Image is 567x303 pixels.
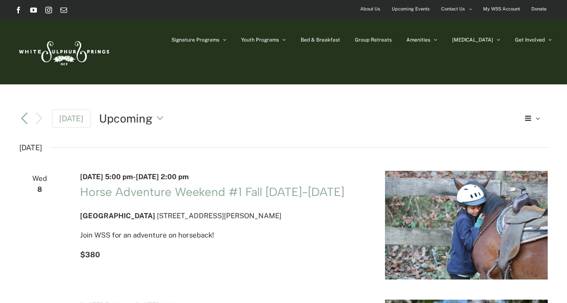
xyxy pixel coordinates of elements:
[80,172,133,181] span: [DATE] 5:00 pm
[483,3,520,15] span: My WSS Account
[80,212,155,220] span: [GEOGRAPHIC_DATA]
[452,19,500,61] a: [MEDICAL_DATA]
[241,19,286,61] a: Youth Programs
[15,32,112,71] img: White Sulphur Springs Logo
[406,19,437,61] a: Amenities
[452,37,493,42] span: [MEDICAL_DATA]
[531,3,546,15] span: Donate
[19,141,42,154] time: [DATE]
[19,113,29,123] a: Previous Events
[172,19,552,61] nav: Main Menu
[99,110,168,126] button: Upcoming
[15,7,22,13] a: Facebook
[172,19,226,61] a: Signature Programs
[301,19,340,61] a: Bed & Breakfast
[355,19,392,61] a: Group Retreats
[301,37,340,42] span: Bed & Breakfast
[80,250,100,259] span: $380
[360,3,380,15] span: About Us
[157,212,281,220] span: [STREET_ADDRESS][PERSON_NAME]
[19,183,60,196] span: 8
[80,229,365,241] p: Join WSS for an adventure on horseback!
[355,37,392,42] span: Group Retreats
[80,185,344,199] a: Horse Adventure Weekend #1 Fall [DATE]-[DATE]
[515,19,552,61] a: Get Involved
[515,37,545,42] span: Get Involved
[392,3,430,15] span: Upcoming Events
[385,171,548,279] img: IMG_1414
[406,37,430,42] span: Amenities
[80,172,189,181] time: -
[34,112,44,125] button: Next Events
[30,7,37,13] a: YouTube
[45,7,52,13] a: Instagram
[441,3,465,15] span: Contact Us
[60,7,67,13] a: Email
[136,172,189,181] span: [DATE] 2:00 pm
[19,172,60,185] span: Wed
[52,110,91,128] a: [DATE]
[241,37,279,42] span: Youth Programs
[99,110,153,126] span: Upcoming
[172,37,219,42] span: Signature Programs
